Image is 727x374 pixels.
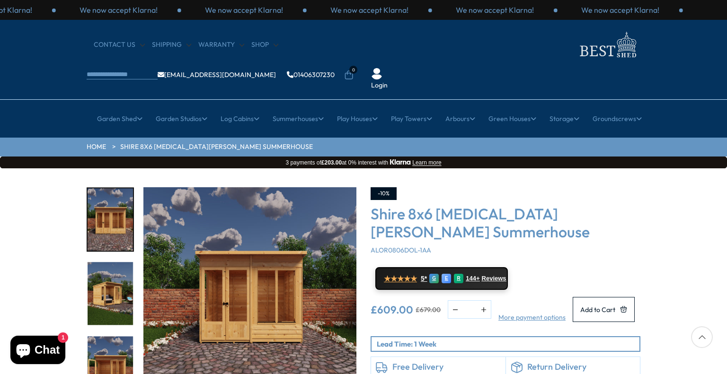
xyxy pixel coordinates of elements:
[488,107,536,130] a: Green Houses
[80,5,158,15] p: We now accept Klarna!
[307,5,432,15] div: 1 / 3
[371,304,413,315] ins: £609.00
[371,246,431,254] span: ALOR0806DOL-1AA
[482,275,506,282] span: Reviews
[88,188,133,251] img: Alora_8x6_GARDEN_front_200x200.jpg
[573,297,635,322] button: Add to Cart
[181,5,307,15] div: 3 / 3
[87,261,134,326] div: 3 / 9
[8,336,68,366] inbox-online-store-chat: Shopify online store chat
[287,71,335,78] a: 01406307230
[94,40,145,50] a: CONTACT US
[337,107,378,130] a: Play Houses
[221,107,259,130] a: Log Cabins
[445,107,475,130] a: Arbours
[593,107,642,130] a: Groundscrews
[198,40,244,50] a: Warranty
[371,205,640,241] h3: Shire 8x6 [MEDICAL_DATA][PERSON_NAME] Summerhouse
[456,5,534,15] p: We now accept Klarna!
[330,5,408,15] p: We now accept Klarna!
[454,274,463,283] div: R
[391,107,432,130] a: Play Towers
[120,142,313,152] a: Shire 8x6 [MEDICAL_DATA][PERSON_NAME] Summerhouse
[580,306,615,313] span: Add to Cart
[432,5,558,15] div: 2 / 3
[375,267,508,290] a: ★★★★★ 5* G E R 144+ Reviews
[152,40,191,50] a: Shipping
[158,71,276,78] a: [EMAIL_ADDRESS][DOMAIN_NAME]
[466,275,479,282] span: 144+
[273,107,324,130] a: Summerhouses
[498,313,566,322] a: More payment options
[377,339,639,349] p: Lead Time: 1 Week
[527,362,636,372] h6: Return Delivery
[87,142,106,152] a: HOME
[550,107,579,130] a: Storage
[87,187,134,252] div: 2 / 9
[205,5,283,15] p: We now accept Klarna!
[371,68,382,79] img: User Icon
[371,187,397,200] div: -10%
[416,306,441,313] del: £679.00
[429,274,439,283] div: G
[56,5,181,15] div: 2 / 3
[344,70,354,80] a: 0
[442,274,451,283] div: E
[384,274,417,283] span: ★★★★★
[97,107,142,130] a: Garden Shed
[581,5,659,15] p: We now accept Klarna!
[251,40,278,50] a: Shop
[558,5,683,15] div: 3 / 3
[371,81,388,90] a: Login
[88,262,133,325] img: Alora_8x6_GARDEN_LHLIFE_200x200.jpg
[574,29,640,60] img: logo
[156,107,207,130] a: Garden Studios
[392,362,501,372] h6: Free Delivery
[349,66,357,74] span: 0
